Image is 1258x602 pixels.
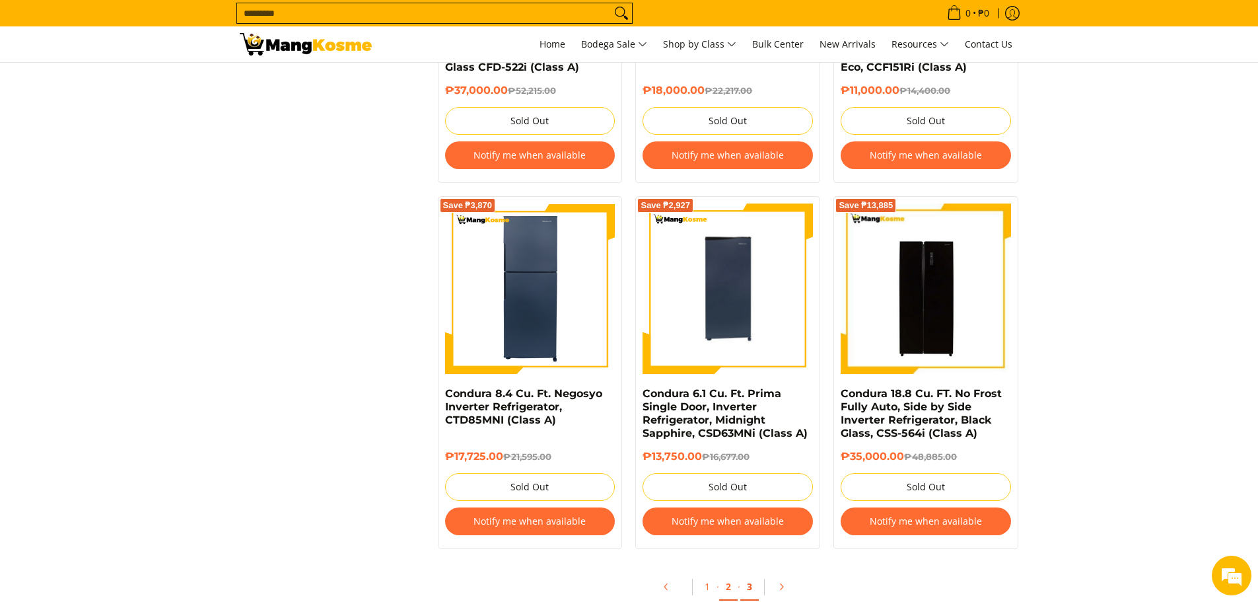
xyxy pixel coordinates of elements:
[656,26,743,62] a: Shop by Class
[217,7,248,38] div: Minimize live chat window
[740,574,759,601] a: 3
[443,202,493,209] span: Save ₱3,870
[385,26,1019,62] nav: Main Menu
[698,574,716,599] a: 1
[719,574,738,601] a: 2
[643,84,813,97] h6: ₱18,000.00
[839,202,893,209] span: Save ₱13,885
[77,167,182,300] span: We're online!
[445,508,615,535] button: Notify me when available
[611,3,632,23] button: Search
[716,580,719,593] span: ·
[841,204,1011,374] img: Condura 18.8 Cu. FT. No Frost Fully Auto, Side by Side Inverter Refrigerator, Black Glass, CSS-56...
[643,141,813,169] button: Notify me when available
[540,38,565,50] span: Home
[643,206,813,372] img: condura-6.3-cubic-feet-prima-single-door-inverter-refrigerator-full-view-mang-kosme
[841,508,1011,535] button: Notify me when available
[841,141,1011,169] button: Notify me when available
[841,107,1011,135] button: Sold Out
[445,473,615,501] button: Sold Out
[581,36,647,53] span: Bodega Sale
[7,361,252,407] textarea: Type your message and hit 'Enter'
[702,451,750,462] del: ₱16,677.00
[533,26,572,62] a: Home
[904,451,957,462] del: ₱48,885.00
[641,202,690,209] span: Save ₱2,927
[976,9,991,18] span: ₱0
[508,85,556,96] del: ₱52,215.00
[899,85,950,96] del: ₱14,400.00
[445,84,615,97] h6: ₱37,000.00
[813,26,882,62] a: New Arrivals
[841,450,1011,463] h6: ₱35,000.00
[643,450,813,463] h6: ₱13,750.00
[643,107,813,135] button: Sold Out
[752,38,804,50] span: Bulk Center
[69,74,222,91] div: Chat with us now
[965,38,1012,50] span: Contact Us
[841,473,1011,501] button: Sold Out
[885,26,956,62] a: Resources
[445,141,615,169] button: Notify me when available
[943,6,993,20] span: •
[841,84,1011,97] h6: ₱11,000.00
[820,38,876,50] span: New Arrivals
[746,26,810,62] a: Bulk Center
[445,387,602,426] a: Condura 8.4 Cu. Ft. Negosyo Inverter Refrigerator, CTD85MNI (Class A)
[575,26,654,62] a: Bodega Sale
[738,580,740,593] span: ·
[705,85,752,96] del: ₱22,217.00
[891,36,949,53] span: Resources
[503,451,551,462] del: ₱21,595.00
[643,387,808,439] a: Condura 6.1 Cu. Ft. Prima Single Door, Inverter Refrigerator, Midnight Sapphire, CSD63MNi (Class A)
[445,204,615,374] img: Condura 8.4 Cu. Ft. Negosyo Inverter Refrigerator, CTD85MNI (Class A)
[643,473,813,501] button: Sold Out
[445,107,615,135] button: Sold Out
[841,387,1002,439] a: Condura 18.8 Cu. FT. No Frost Fully Auto, Side by Side Inverter Refrigerator, Black Glass, CSS-56...
[643,508,813,535] button: Notify me when available
[958,26,1019,62] a: Contact Us
[445,450,615,463] h6: ₱17,725.00
[240,33,372,56] img: Bodega Sale Refrigerator l Mang Kosme: Home Appliances Warehouse Sale | Page 2
[663,36,736,53] span: Shop by Class
[963,9,973,18] span: 0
